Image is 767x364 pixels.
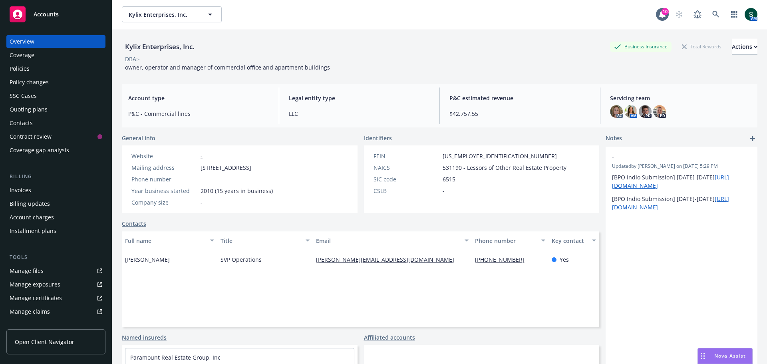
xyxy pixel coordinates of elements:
[15,338,74,346] span: Open Client Navigator
[612,173,751,190] p: [BPO Indio Submission] [DATE]-[DATE]
[122,6,222,22] button: Kylix Enterprises, Inc.
[201,163,251,172] span: [STREET_ADDRESS]
[6,90,105,102] a: SSC Cases
[662,8,669,15] div: 10
[748,134,757,143] a: add
[6,76,105,89] a: Policy changes
[6,319,105,332] a: Manage BORs
[6,225,105,237] a: Installment plans
[122,231,217,250] button: Full name
[690,6,705,22] a: Report a Bug
[10,184,31,197] div: Invoices
[125,237,205,245] div: Full name
[10,117,33,129] div: Contacts
[6,62,105,75] a: Policies
[610,105,623,118] img: photo
[122,333,167,342] a: Named insureds
[6,173,105,181] div: Billing
[10,103,48,116] div: Quoting plans
[612,153,730,161] span: -
[131,163,197,172] div: Mailing address
[443,175,455,183] span: 6515
[6,278,105,291] a: Manage exposures
[639,105,652,118] img: photo
[217,231,313,250] button: Title
[612,163,751,170] span: Updated by [PERSON_NAME] on [DATE] 5:29 PM
[697,348,753,364] button: Nova Assist
[745,8,757,21] img: photo
[10,305,50,318] div: Manage claims
[289,109,430,118] span: LLC
[475,237,536,245] div: Phone number
[122,219,146,228] a: Contacts
[6,292,105,304] a: Manage certificates
[130,354,221,361] a: Paramount Real Estate Group, Inc
[10,197,50,210] div: Billing updates
[201,175,203,183] span: -
[374,152,439,160] div: FEIN
[313,231,472,250] button: Email
[316,256,461,263] a: [PERSON_NAME][EMAIL_ADDRESS][DOMAIN_NAME]
[6,211,105,224] a: Account charges
[606,147,757,218] div: -Updatedby [PERSON_NAME] on [DATE] 5:29 PM[BPO Indio Submission] [DATE]-[DATE][URL][DOMAIN_NAME][...
[125,64,330,71] span: owner, operator and manager of commercial office and apartment buildings
[10,144,69,157] div: Coverage gap analysis
[732,39,757,54] div: Actions
[443,152,557,160] span: [US_EMPLOYER_IDENTIFICATION_NUMBER]
[131,175,197,183] div: Phone number
[10,265,44,277] div: Manage files
[6,3,105,26] a: Accounts
[10,90,37,102] div: SSC Cases
[6,144,105,157] a: Coverage gap analysis
[125,255,170,264] span: [PERSON_NAME]
[128,94,269,102] span: Account type
[364,333,415,342] a: Affiliated accounts
[443,187,445,195] span: -
[10,211,54,224] div: Account charges
[10,49,34,62] div: Coverage
[671,6,687,22] a: Start snowing
[131,152,197,160] div: Website
[374,163,439,172] div: NAICS
[610,42,672,52] div: Business Insurance
[10,130,52,143] div: Contract review
[698,348,708,364] div: Drag to move
[10,278,60,291] div: Manage exposures
[472,231,548,250] button: Phone number
[128,109,269,118] span: P&C - Commercial lines
[10,292,62,304] div: Manage certificates
[131,187,197,195] div: Year business started
[10,62,30,75] div: Policies
[653,105,666,118] img: photo
[10,76,49,89] div: Policy changes
[714,352,746,359] span: Nova Assist
[610,94,751,102] span: Servicing team
[10,225,56,237] div: Installment plans
[122,134,155,142] span: General info
[624,105,637,118] img: photo
[449,109,590,118] span: $42,757.55
[552,237,587,245] div: Key contact
[10,319,47,332] div: Manage BORs
[6,265,105,277] a: Manage files
[708,6,724,22] a: Search
[221,255,262,264] span: SVP Operations
[6,103,105,116] a: Quoting plans
[122,42,198,52] div: Kylix Enterprises, Inc.
[6,130,105,143] a: Contract review
[606,134,622,143] span: Notes
[364,134,392,142] span: Identifiers
[374,187,439,195] div: CSLB
[289,94,430,102] span: Legal entity type
[201,187,273,195] span: 2010 (15 years in business)
[6,117,105,129] a: Contacts
[475,256,531,263] a: [PHONE_NUMBER]
[560,255,569,264] span: Yes
[6,253,105,261] div: Tools
[6,305,105,318] a: Manage claims
[221,237,301,245] div: Title
[6,197,105,210] a: Billing updates
[316,237,460,245] div: Email
[732,39,757,55] button: Actions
